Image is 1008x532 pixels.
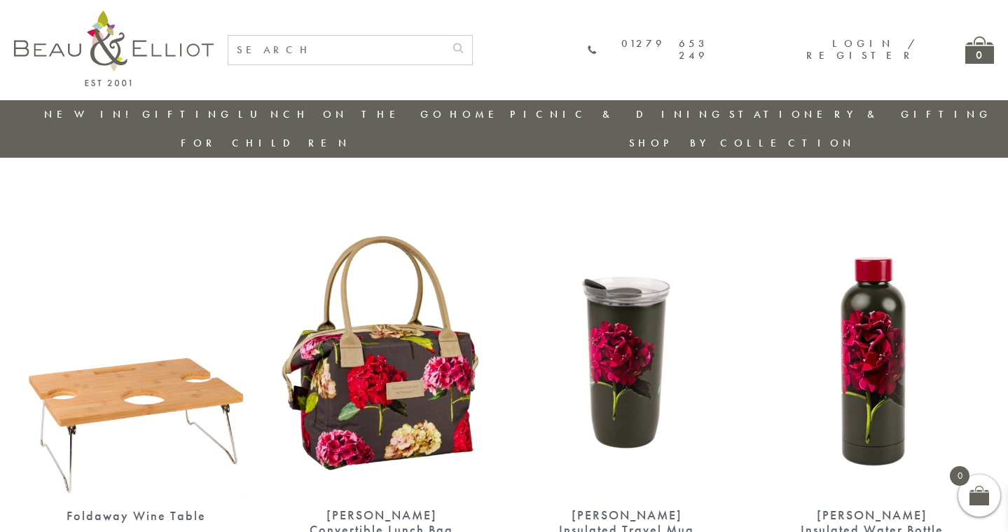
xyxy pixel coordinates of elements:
a: 0 [965,36,994,64]
a: Login / Register [806,36,916,62]
img: Sarah Kelleher Insulated Water Bottle Dark Stone [764,214,981,494]
img: Sarah Kelleher Lunch Bag Dark Stone [273,214,490,494]
img: Foldaway Wine Table [28,214,244,494]
a: Lunch On The Go [238,107,446,121]
a: Stationery & Gifting [729,107,992,121]
a: Gifting [142,107,233,121]
a: For Children [181,136,351,150]
a: Home [450,107,506,121]
input: SEARCH [228,36,444,64]
img: Sarah Kelleher travel mug dark stone [518,214,736,494]
div: Foldaway Wine Table [53,509,221,524]
a: New in! [44,107,138,121]
img: logo [14,11,214,86]
span: 0 [950,466,969,486]
a: Shop by collection [629,136,855,150]
a: Picnic & Dining [510,107,724,121]
a: 01279 653 249 [588,38,707,62]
